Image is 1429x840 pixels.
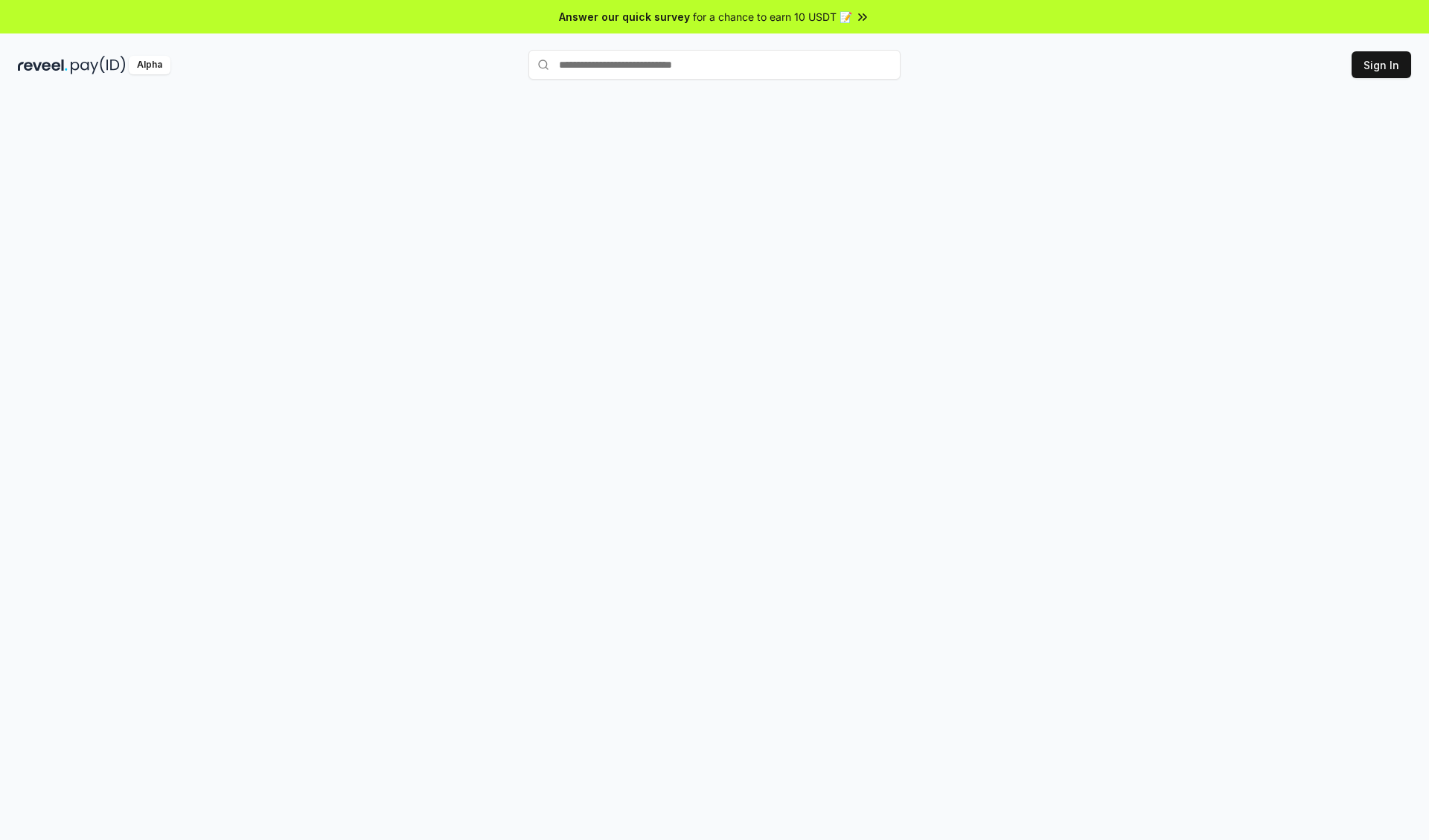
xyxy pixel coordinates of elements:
span: for a chance to earn 10 USDT 📝 [693,9,852,25]
img: pay_id [71,56,126,74]
div: Alpha [129,56,170,74]
button: Sign In [1352,51,1411,78]
img: reveel_dark [18,56,68,74]
span: Answer our quick survey [559,9,690,25]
